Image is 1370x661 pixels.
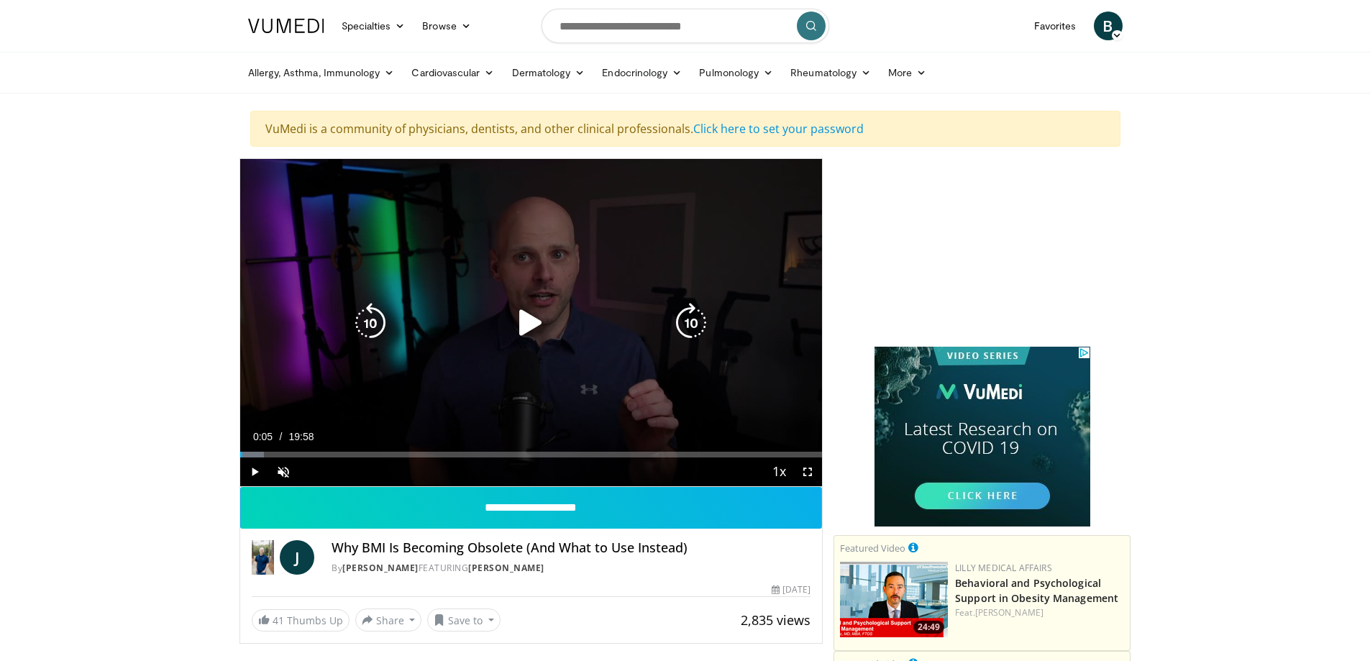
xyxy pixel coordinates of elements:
a: Click here to set your password [693,121,864,137]
video-js: Video Player [240,159,823,487]
span: 2,835 views [741,611,810,629]
a: 41 Thumbs Up [252,609,350,632]
a: Pulmonology [690,58,782,87]
img: Dr. Jordan Rennicke [252,540,275,575]
a: [PERSON_NAME] [342,562,419,574]
a: [PERSON_NAME] [975,606,1044,619]
a: Behavioral and Psychological Support in Obesity Management [955,576,1118,605]
button: Fullscreen [793,457,822,486]
a: Favorites [1026,12,1085,40]
button: Play [240,457,269,486]
h4: Why BMI Is Becoming Obsolete (And What to Use Instead) [332,540,810,556]
div: [DATE] [772,583,810,596]
a: 24:49 [840,562,948,637]
span: 19:58 [289,431,314,442]
a: Lilly Medical Affairs [955,562,1052,574]
div: By FEATURING [332,562,810,575]
input: Search topics, interventions [542,9,829,43]
a: Cardiovascular [403,58,503,87]
button: Playback Rate [764,457,793,486]
button: Save to [427,608,501,632]
small: Featured Video [840,542,905,555]
img: VuMedi Logo [248,19,324,33]
a: Browse [414,12,480,40]
div: Feat. [955,606,1124,619]
span: 0:05 [253,431,273,442]
a: Allergy, Asthma, Immunology [239,58,403,87]
div: Progress Bar [240,452,823,457]
a: Dermatology [503,58,594,87]
span: 24:49 [913,621,944,634]
a: J [280,540,314,575]
span: 41 [273,614,284,627]
div: VuMedi is a community of physicians, dentists, and other clinical professionals. [250,111,1120,147]
a: Rheumatology [782,58,880,87]
a: Endocrinology [593,58,690,87]
img: ba3304f6-7838-4e41-9c0f-2e31ebde6754.png.150x105_q85_crop-smart_upscale.png [840,562,948,637]
a: More [880,58,935,87]
iframe: Advertisement [874,347,1090,526]
button: Unmute [269,457,298,486]
iframe: Advertisement [874,158,1090,338]
a: [PERSON_NAME] [468,562,544,574]
button: Share [355,608,422,632]
span: / [280,431,283,442]
a: Specialties [333,12,414,40]
a: B [1094,12,1123,40]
